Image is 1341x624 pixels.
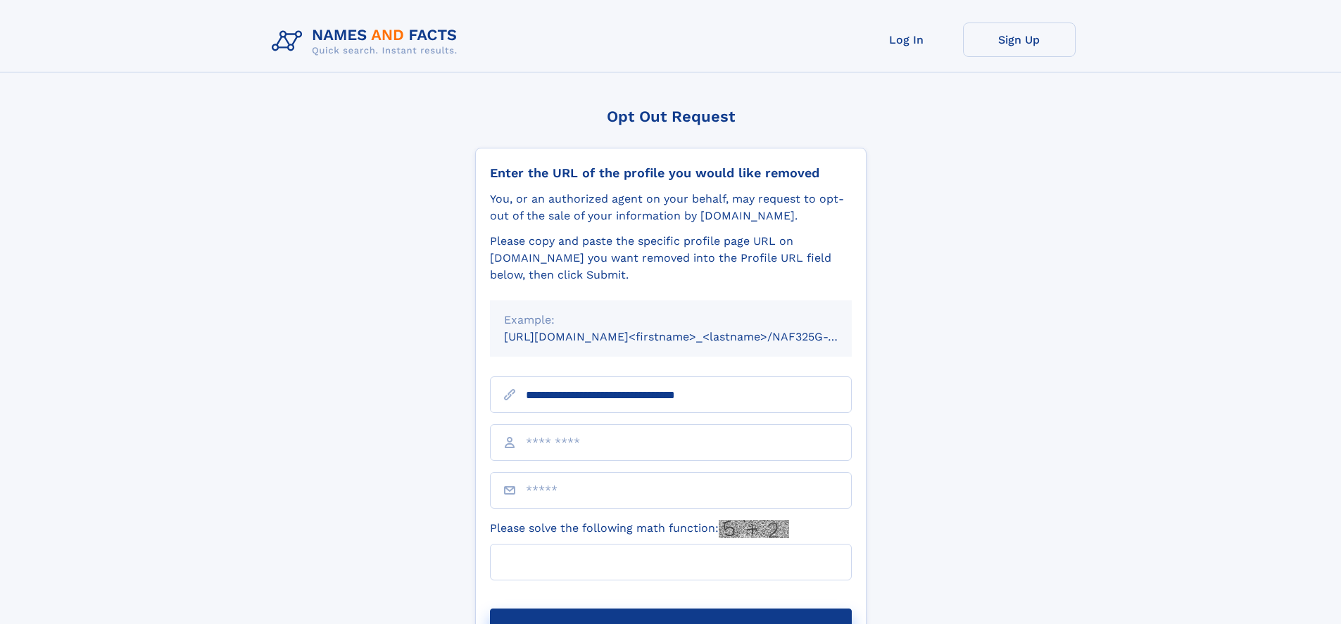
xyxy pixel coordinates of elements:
div: Enter the URL of the profile you would like removed [490,165,852,181]
label: Please solve the following math function: [490,520,789,538]
a: Log In [850,23,963,57]
img: Logo Names and Facts [266,23,469,61]
div: Opt Out Request [475,108,867,125]
a: Sign Up [963,23,1076,57]
div: Example: [504,312,838,329]
small: [URL][DOMAIN_NAME]<firstname>_<lastname>/NAF325G-xxxxxxxx [504,330,879,343]
div: You, or an authorized agent on your behalf, may request to opt-out of the sale of your informatio... [490,191,852,224]
div: Please copy and paste the specific profile page URL on [DOMAIN_NAME] you want removed into the Pr... [490,233,852,284]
